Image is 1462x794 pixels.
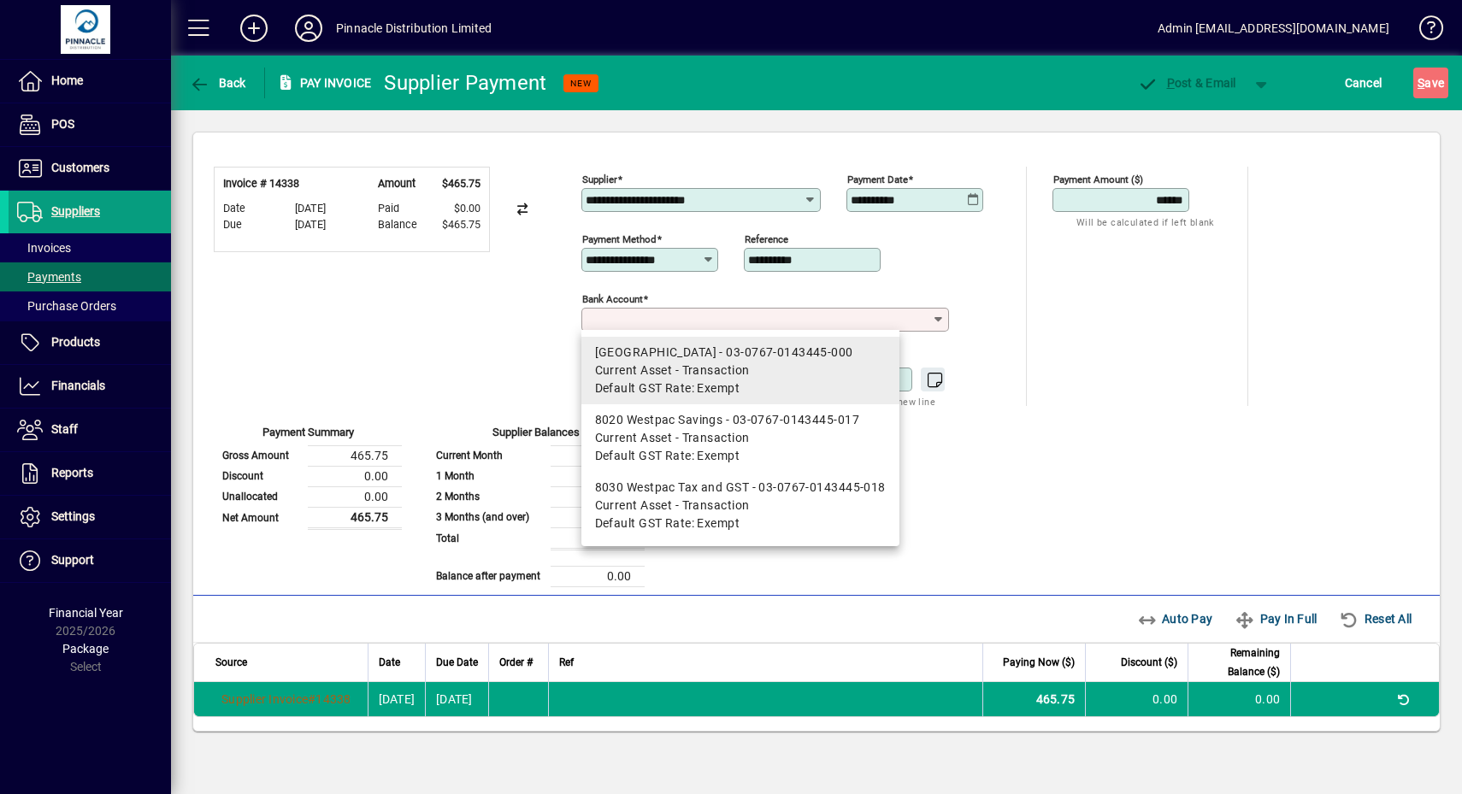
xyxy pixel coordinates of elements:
span: Current Asset - Transaction [595,429,750,447]
span: Default GST Rate: Exempt [595,447,740,465]
div: Supplier Payment [384,69,546,97]
td: 465.75 [308,507,402,528]
app-page-summary-card: Supplier Balances [427,406,645,587]
span: Pay In Full [1235,605,1317,632]
span: Current Asset - Transaction [595,362,750,379]
span: Financial Year [49,606,123,620]
td: 1 Month [427,466,551,486]
a: Invoices [9,233,171,262]
a: Settings [9,496,171,538]
td: 0.00 [551,507,645,527]
span: POS [51,117,74,131]
span: Customers [51,161,109,174]
td: Discount [214,466,308,486]
span: Invoices [17,241,71,255]
span: Financials [51,379,105,392]
mat-label: Bank Account [582,293,643,305]
span: Remaining Balance ($) [1199,644,1280,681]
span: Supplier Invoice [221,692,308,706]
div: Pinnacle Distribution Limited [336,15,492,42]
div: Admin [EMAIL_ADDRESS][DOMAIN_NAME] [1158,15,1389,42]
span: Ref [559,653,574,672]
span: Balance [378,217,417,233]
button: Back [185,68,251,98]
button: Reset All [1332,603,1418,634]
td: Gross Amount [214,445,308,466]
span: Amount [378,176,416,192]
span: Due Date [436,653,478,672]
td: Balance after payment [427,566,551,586]
a: Financials [9,365,171,408]
td: 2 Months [427,486,551,507]
td: 0.00 [551,486,645,507]
td: 465.75 [551,527,645,549]
span: Paying Now ($) [1003,653,1075,672]
a: Customers [9,147,171,190]
span: [DATE] [295,217,326,233]
span: # [308,692,315,706]
a: Staff [9,409,171,451]
span: Date [379,653,400,672]
td: [DATE] [425,682,488,716]
span: $465.75 [442,217,480,233]
span: [DATE] [379,692,416,706]
td: 465.75 [551,445,645,466]
span: Default GST Rate: Exempt [595,515,740,532]
a: Payments [9,262,171,291]
a: Home [9,60,171,103]
span: 0.00 [1153,692,1177,706]
span: S [1418,76,1424,90]
span: Cancel [1345,69,1382,97]
span: Package [62,642,109,656]
td: 3 Months (and over) [427,507,551,527]
mat-label: Supplier [582,174,617,185]
button: Post & Email [1129,68,1245,98]
span: P [1167,76,1175,90]
td: 0.00 [551,466,645,486]
span: Products [51,335,100,349]
a: Support [9,539,171,582]
a: Supplier Invoice#14338 [215,690,357,709]
span: Reset All [1339,605,1412,632]
button: Profile [281,13,336,44]
span: $465.75 [442,176,480,192]
span: Paid [378,201,399,217]
td: 465.75 [308,445,402,466]
button: Save [1413,68,1448,98]
span: Discount ($) [1121,653,1177,672]
span: 14338 [315,692,351,706]
mat-label: Reference [745,233,788,245]
span: NEW [570,78,592,89]
app-page-summary-card: Payment Summary [214,406,402,530]
a: Purchase Orders [9,291,171,321]
mat-label: Payment Amount ($) [1053,174,1143,185]
div: 8030 Westpac Tax and GST - 03-0767-0143445-018 [595,479,886,497]
td: Current Month [427,445,551,466]
div: 8020 Westpac Savings - 03-0767-0143445-017 [595,411,886,429]
div: [GEOGRAPHIC_DATA] - 03-0767-0143445-000 [595,344,886,362]
span: Purchase Orders [17,299,116,313]
button: Cancel [1341,68,1387,98]
td: 0.00 [308,486,402,507]
span: Support [51,553,94,567]
mat-option: 8020 Westpac Savings - 03-0767-0143445-017 [581,404,899,472]
span: 465.75 [1036,692,1076,706]
mat-hint: Will be calculated if left blank [1076,212,1214,232]
span: Home [51,74,83,87]
mat-label: Payment Date [847,174,908,185]
span: Suppliers [51,204,100,218]
td: Total [427,527,551,549]
a: Knowledge Base [1406,3,1441,59]
div: Invoice # 14338 [223,176,326,192]
div: Pay Invoice [265,69,372,97]
span: Due [223,217,242,233]
button: Add [227,13,281,44]
span: Staff [51,422,78,436]
mat-label: Payment method [582,233,657,245]
span: Date [223,201,245,217]
td: Net Amount [214,507,308,528]
span: Current Asset - Transaction [595,497,750,515]
span: Reports [51,466,93,479]
span: 0.00 [1255,692,1280,706]
td: Unallocated [214,486,308,507]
